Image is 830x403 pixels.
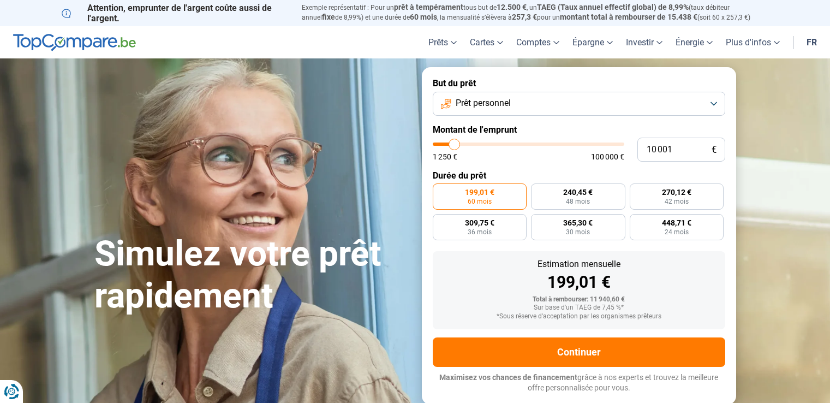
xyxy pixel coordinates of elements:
div: 199,01 € [441,274,716,291]
span: Prêt personnel [456,97,511,109]
a: fr [800,26,823,58]
div: Total à rembourser: 11 940,60 € [441,296,716,304]
img: TopCompare [13,34,136,51]
span: 12.500 € [497,3,527,11]
span: 48 mois [566,198,590,205]
span: fixe [322,13,335,21]
span: 365,30 € [563,219,593,227]
a: Prêts [422,26,463,58]
div: Sur base d'un TAEG de 7,45 %* [441,304,716,312]
span: 448,71 € [662,219,691,227]
p: Exemple représentatif : Pour un tous but de , un (taux débiteur annuel de 8,99%) et une durée de ... [302,3,769,22]
label: Durée du prêt [433,170,725,181]
span: 30 mois [566,229,590,235]
span: 199,01 € [465,188,494,196]
span: 60 mois [468,198,492,205]
span: Maximisez vos chances de financement [439,373,577,382]
div: Estimation mensuelle [441,260,716,269]
label: Montant de l'emprunt [433,125,725,135]
p: grâce à nos experts et trouvez la meilleure offre personnalisée pour vous. [433,372,725,394]
span: 270,12 € [662,188,691,196]
span: 100 000 € [591,153,624,161]
span: 1 250 € [433,153,457,161]
span: 257,3 € [512,13,537,21]
span: 240,45 € [563,188,593,196]
span: € [712,145,716,155]
span: prêt à tempérament [394,3,463,11]
a: Énergie [669,26,719,58]
p: Attention, emprunter de l'argent coûte aussi de l'argent. [62,3,289,23]
a: Investir [619,26,669,58]
span: 60 mois [410,13,437,21]
button: Prêt personnel [433,92,725,116]
a: Plus d'infos [719,26,786,58]
div: *Sous réserve d'acceptation par les organismes prêteurs [441,313,716,321]
a: Épargne [566,26,619,58]
a: Cartes [463,26,510,58]
span: 24 mois [665,229,689,235]
span: TAEG (Taux annuel effectif global) de 8,99% [537,3,689,11]
span: 42 mois [665,198,689,205]
span: 309,75 € [465,219,494,227]
a: Comptes [510,26,566,58]
span: 36 mois [468,229,492,235]
label: But du prêt [433,78,725,88]
button: Continuer [433,337,725,367]
h1: Simulez votre prêt rapidement [94,233,409,317]
span: montant total à rembourser de 15.438 € [560,13,697,21]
